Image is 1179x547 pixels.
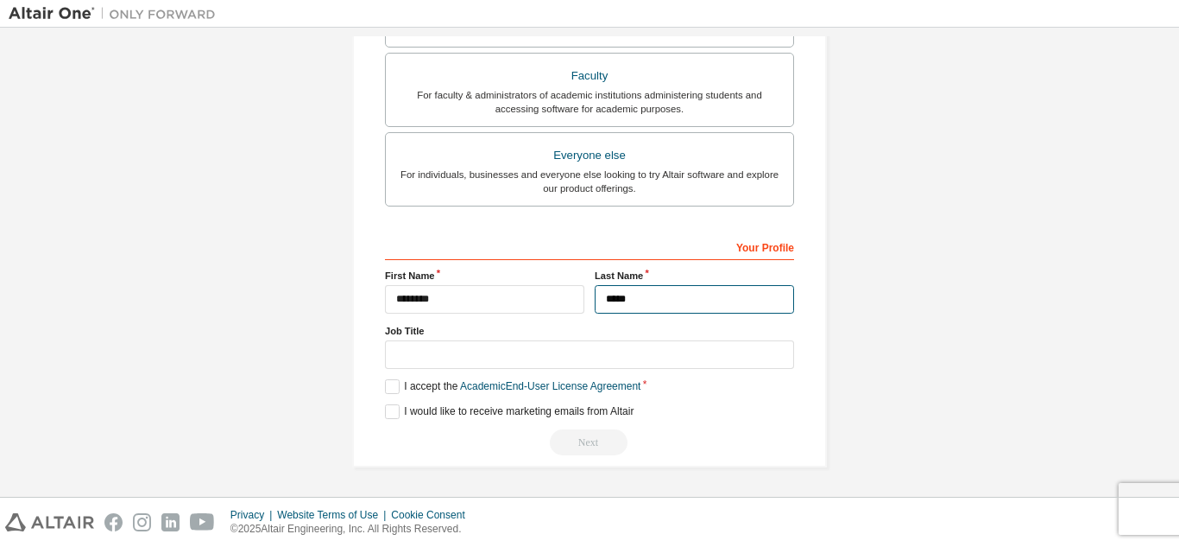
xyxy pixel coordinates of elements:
div: Everyone else [396,143,783,168]
div: For individuals, businesses and everyone else looking to try Altair software and explore our prod... [396,168,783,195]
div: Faculty [396,64,783,88]
div: Cookie Consent [391,508,475,522]
div: Read and acccept EULA to continue [385,429,794,455]
a: Academic End-User License Agreement [460,380,640,392]
img: instagram.svg [133,513,151,531]
label: Job Title [385,324,794,338]
img: Altair One [9,5,224,22]
img: facebook.svg [104,513,123,531]
label: First Name [385,269,584,283]
div: Your Profile [385,232,794,260]
p: © 2025 Altair Engineering, Inc. All Rights Reserved. [230,522,476,537]
div: Website Terms of Use [277,508,391,522]
img: linkedin.svg [161,513,180,531]
img: youtube.svg [190,513,215,531]
label: I would like to receive marketing emails from Altair [385,404,634,419]
img: altair_logo.svg [5,513,94,531]
label: Last Name [595,269,794,283]
div: For faculty & administrators of academic institutions administering students and accessing softwa... [396,88,783,116]
div: Privacy [230,508,277,522]
label: I accept the [385,379,640,394]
